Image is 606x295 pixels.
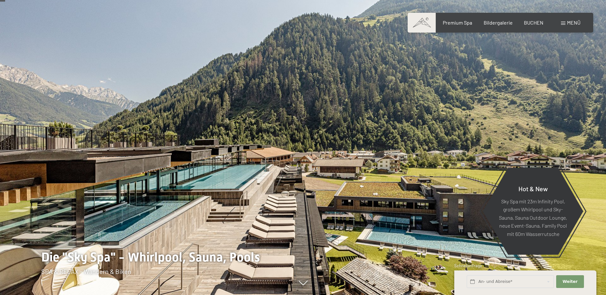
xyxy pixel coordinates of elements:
a: BUCHEN [524,19,543,26]
a: Hot & New Sky Spa mit 23m Infinity Pool, großem Whirlpool und Sky-Sauna, Sauna Outdoor Lounge, ne... [482,167,584,255]
span: Menü [567,19,580,26]
p: Sky Spa mit 23m Infinity Pool, großem Whirlpool und Sky-Sauna, Sauna Outdoor Lounge, neue Event-S... [498,197,568,238]
a: Premium Spa [443,19,472,26]
span: Hot & New [518,185,548,192]
button: Weiter [556,275,584,288]
span: Weiter [563,279,578,284]
span: Schnellanfrage [454,263,482,268]
a: Bildergalerie [484,19,513,26]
